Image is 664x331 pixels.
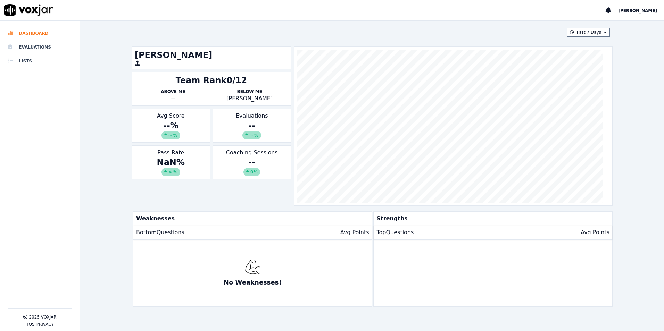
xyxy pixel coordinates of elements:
p: Top Questions [376,228,414,237]
div: Coaching Sessions [213,145,291,179]
img: voxjar logo [4,4,53,16]
div: 0% [243,168,260,176]
p: [PERSON_NAME] [211,94,288,103]
h1: [PERSON_NAME] [135,50,288,61]
button: Privacy [36,322,54,327]
div: -- [216,157,288,176]
div: Avg Score [132,109,210,143]
p: Above Me [135,89,211,94]
p: Below Me [211,89,288,94]
div: ∞ % [161,131,180,139]
button: TOS [26,322,34,327]
button: Past 7 Days [567,28,610,37]
p: No Weaknesses! [224,278,282,287]
p: 2025 Voxjar [29,314,56,320]
img: muscle [245,259,260,275]
p: Avg Points [581,228,609,237]
div: -- [135,94,211,103]
div: -- [216,120,288,139]
div: Pass Rate [132,145,210,179]
div: ∞ % [242,131,261,139]
a: Evaluations [8,40,72,54]
button: [PERSON_NAME] [618,6,664,15]
div: Team Rank 0/12 [176,75,247,86]
div: ∞ % [161,168,180,176]
div: NaN % [135,157,207,176]
p: Weaknesses [133,212,369,226]
a: Dashboard [8,26,72,40]
div: Evaluations [213,109,291,143]
p: Strengths [374,212,609,226]
a: Lists [8,54,72,68]
span: [PERSON_NAME] [618,8,657,13]
p: Avg Points [340,228,369,237]
p: Bottom Questions [136,228,184,237]
div: -- % [135,120,207,139]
